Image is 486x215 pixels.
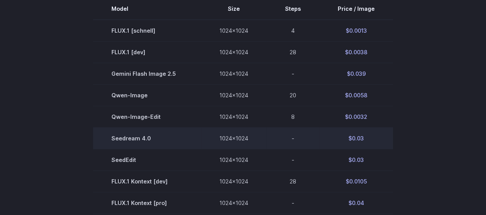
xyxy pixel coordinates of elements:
td: Qwen-Image-Edit [93,106,201,127]
td: 1024x1024 [201,20,267,42]
td: - [267,127,319,149]
td: $0.0105 [319,171,393,192]
td: SeedEdit [93,149,201,170]
td: 1024x1024 [201,192,267,214]
td: 28 [267,41,319,63]
td: - [267,149,319,170]
td: $0.039 [319,63,393,84]
td: $0.03 [319,127,393,149]
td: 1024x1024 [201,84,267,106]
td: 8 [267,106,319,127]
td: FLUX.1 Kontext [pro] [93,192,201,214]
td: - [267,192,319,214]
td: 1024x1024 [201,41,267,63]
td: $0.0058 [319,84,393,106]
td: $0.0038 [319,41,393,63]
td: FLUX.1 [schnell] [93,20,201,42]
td: FLUX.1 Kontext [dev] [93,171,201,192]
td: 28 [267,171,319,192]
td: $0.0013 [319,20,393,42]
td: 4 [267,20,319,42]
td: 1024x1024 [201,127,267,149]
td: $0.04 [319,192,393,214]
td: - [267,63,319,84]
td: Qwen-Image [93,84,201,106]
td: $0.0032 [319,106,393,127]
span: Gemini Flash Image 2.5 [111,69,182,78]
td: 1024x1024 [201,63,267,84]
td: 1024x1024 [201,149,267,170]
td: Seedream 4.0 [93,127,201,149]
td: $0.03 [319,149,393,170]
td: 1024x1024 [201,106,267,127]
td: 1024x1024 [201,171,267,192]
td: 20 [267,84,319,106]
td: FLUX.1 [dev] [93,41,201,63]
